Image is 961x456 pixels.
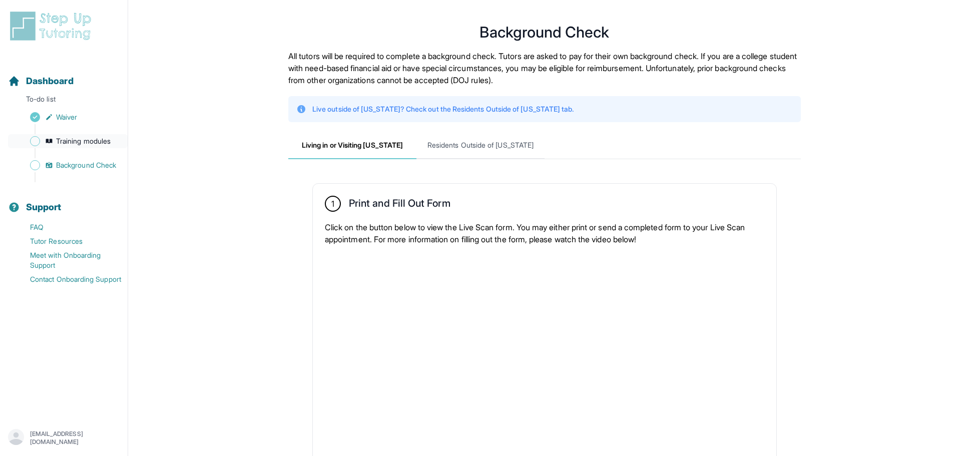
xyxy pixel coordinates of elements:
p: All tutors will be required to complete a background check. Tutors are asked to pay for their own... [288,50,801,86]
nav: Tabs [288,132,801,159]
p: Click on the button below to view the Live Scan form. You may either print or send a completed fo... [325,221,764,245]
p: To-do list [4,94,124,108]
span: 1 [331,198,334,210]
a: Tutor Resources [8,234,128,248]
button: Dashboard [4,58,124,92]
span: Background Check [56,160,116,170]
a: Contact Onboarding Support [8,272,128,286]
h2: Print and Fill Out Form [349,197,450,213]
p: Live outside of [US_STATE]? Check out the Residents Outside of [US_STATE] tab. [312,104,574,114]
a: Waiver [8,110,128,124]
span: Support [26,200,62,214]
span: Living in or Visiting [US_STATE] [288,132,416,159]
a: FAQ [8,220,128,234]
span: Training modules [56,136,111,146]
span: Waiver [56,112,77,122]
h1: Background Check [288,26,801,38]
img: logo [8,10,97,42]
span: Dashboard [26,74,74,88]
a: Background Check [8,158,128,172]
a: Dashboard [8,74,74,88]
a: Training modules [8,134,128,148]
span: Residents Outside of [US_STATE] [416,132,545,159]
button: [EMAIL_ADDRESS][DOMAIN_NAME] [8,429,120,447]
p: [EMAIL_ADDRESS][DOMAIN_NAME] [30,430,120,446]
button: Support [4,184,124,218]
a: Meet with Onboarding Support [8,248,128,272]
